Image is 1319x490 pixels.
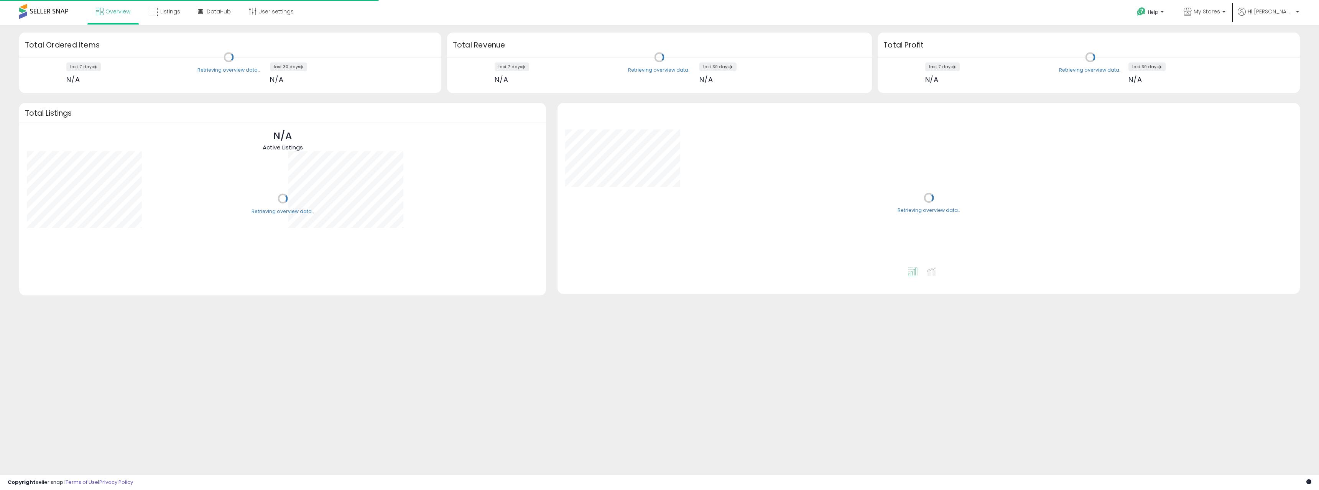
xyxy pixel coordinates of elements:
div: Retrieving overview data.. [898,207,960,214]
div: Retrieving overview data.. [252,208,314,215]
span: Listings [160,8,180,15]
span: DataHub [207,8,231,15]
i: Get Help [1136,7,1146,16]
span: Help [1148,9,1158,15]
span: Overview [105,8,130,15]
span: Hi [PERSON_NAME] [1248,8,1294,15]
a: Help [1131,1,1171,25]
span: My Stores [1194,8,1220,15]
a: Hi [PERSON_NAME] [1238,8,1299,25]
div: Retrieving overview data.. [197,67,260,74]
div: Retrieving overview data.. [1059,67,1122,74]
div: Retrieving overview data.. [628,67,691,74]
